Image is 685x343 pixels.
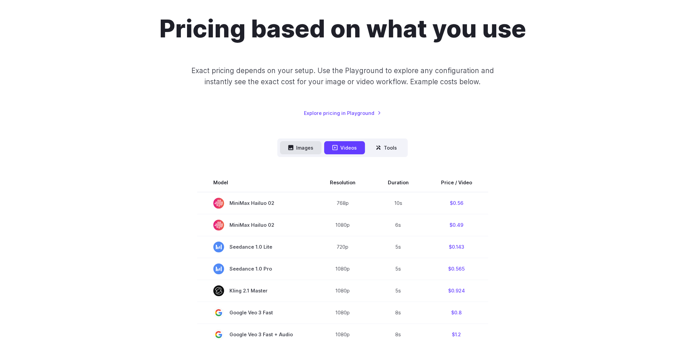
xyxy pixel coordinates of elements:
[425,236,488,258] td: $0.143
[314,236,372,258] td: 720p
[213,198,298,209] span: MiniMax Hailuo 02
[425,280,488,302] td: $0.924
[372,173,425,192] th: Duration
[314,280,372,302] td: 1080p
[213,307,298,318] span: Google Veo 3 Fast
[324,141,365,154] button: Videos
[372,280,425,302] td: 5s
[304,109,381,117] a: Explore pricing in Playground
[314,192,372,214] td: 768p
[425,258,488,280] td: $0.565
[372,302,425,323] td: 8s
[213,285,298,296] span: Kling 2.1 Master
[280,141,321,154] button: Images
[314,302,372,323] td: 1080p
[159,14,526,43] h1: Pricing based on what you use
[213,329,298,340] span: Google Veo 3 Fast + Audio
[314,258,372,280] td: 1080p
[425,214,488,236] td: $0.49
[213,220,298,230] span: MiniMax Hailuo 02
[372,236,425,258] td: 5s
[213,263,298,274] span: Seedance 1.0 Pro
[213,242,298,252] span: Seedance 1.0 Lite
[425,173,488,192] th: Price / Video
[425,192,488,214] td: $0.56
[372,258,425,280] td: 5s
[368,141,405,154] button: Tools
[197,173,314,192] th: Model
[314,173,372,192] th: Resolution
[425,302,488,323] td: $0.8
[178,65,506,88] p: Exact pricing depends on your setup. Use the Playground to explore any configuration and instantl...
[372,214,425,236] td: 6s
[372,192,425,214] td: 10s
[314,214,372,236] td: 1080p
